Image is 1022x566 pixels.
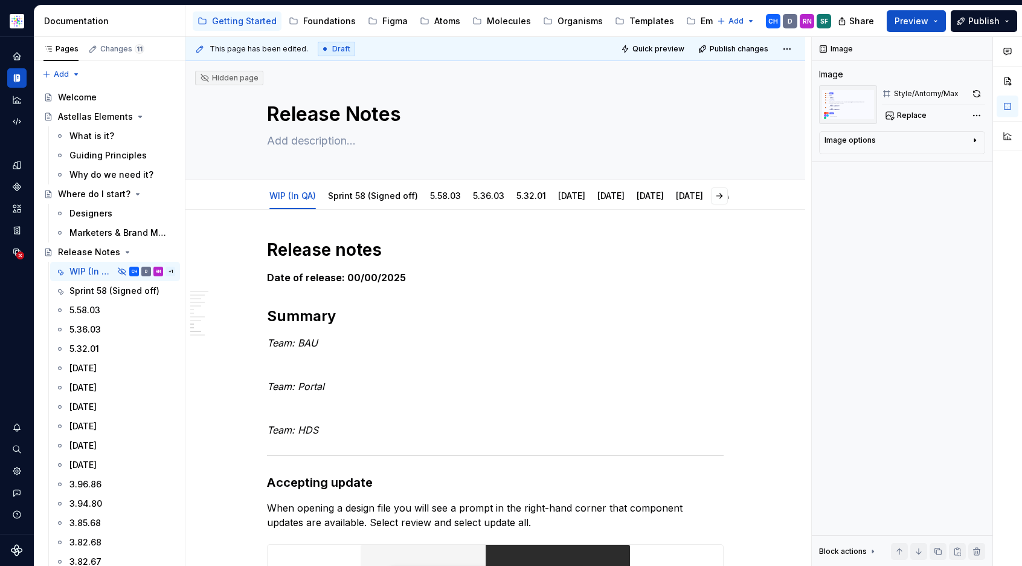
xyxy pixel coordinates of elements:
[50,146,180,165] a: Guiding Principles
[212,15,277,27] div: Getting Started
[332,44,350,54] span: Draft
[69,265,114,278] div: WIP (In QA)
[69,440,97,452] div: [DATE]
[267,239,382,260] strong: Release notes
[593,183,629,208] div: [DATE]
[7,242,27,262] a: Data sources
[7,418,27,437] button: Notifications
[819,547,867,556] div: Block actions
[54,70,69,79] span: Add
[50,223,180,242] a: Marketers & Brand Managers
[50,417,180,436] a: [DATE]
[323,183,423,208] div: Sprint 58 (Signed off)
[895,15,928,27] span: Preview
[7,90,27,109] a: Analytics
[210,44,308,54] span: This page has been edited.
[69,517,101,529] div: 3.85.68
[7,155,27,175] div: Design tokens
[671,183,708,208] div: [DATE]
[39,184,180,204] a: Where do I start?
[430,190,461,201] a: 5.58.03
[363,11,413,31] a: Figma
[487,15,531,27] div: Molecules
[100,44,144,54] div: Changes
[10,14,24,28] img: b2369ad3-f38c-46c1-b2a2-f2452fdbdcd2.png
[824,135,980,150] button: Image options
[58,111,133,123] div: Astellas Elements
[695,41,774,57] button: Publish changes
[887,10,946,32] button: Preview
[69,401,97,413] div: [DATE]
[7,112,27,131] a: Code automation
[7,440,27,459] div: Search ⌘K
[7,177,27,197] a: Components
[7,68,27,88] a: Documentation
[69,227,169,239] div: Marketers & Brand Managers
[69,362,97,374] div: [DATE]
[50,126,180,146] a: What is it?
[713,13,759,30] button: Add
[7,47,27,66] a: Home
[50,455,180,475] a: [DATE]
[50,494,180,513] a: 3.94.80
[39,242,180,262] a: Release Notes
[710,44,768,54] span: Publish changes
[200,73,259,83] div: Hidden page
[69,149,147,161] div: Guiding Principles
[882,107,932,124] button: Replace
[803,16,812,26] div: RN
[629,15,674,27] div: Templates
[156,265,161,278] div: RN
[894,89,959,99] div: Style/Antomy/Max
[50,320,180,339] a: 5.36.03
[7,221,27,240] a: Storybook stories
[637,190,664,201] a: [DATE]
[69,324,101,336] div: 5.36.03
[50,513,180,533] a: 3.85.68
[819,68,843,80] div: Image
[69,207,112,220] div: Designers
[7,199,27,218] a: Assets
[39,107,180,126] a: Astellas Elements
[50,436,180,455] a: [DATE]
[69,130,114,142] div: What is it?
[50,165,180,184] a: Why do we need it?
[7,461,27,481] div: Settings
[303,15,356,27] div: Foundations
[39,88,180,107] a: Welcome
[50,378,180,397] a: [DATE]
[788,16,792,26] div: D
[819,543,878,560] div: Block actions
[632,183,669,208] div: [DATE]
[193,11,281,31] a: Getting Started
[267,337,318,349] em: Team: BAU
[69,478,101,490] div: 3.96.86
[832,10,882,32] button: Share
[728,16,744,26] span: Add
[267,380,324,392] em: Team: Portal
[617,41,690,57] button: Quick preview
[166,267,175,276] div: + 1
[516,190,546,201] a: 5.32.01
[284,11,361,31] a: Foundations
[69,169,153,181] div: Why do we need it?
[39,66,84,83] button: Add
[135,44,144,54] span: 11
[69,304,100,316] div: 5.58.03
[328,190,418,201] a: Sprint 58 (Signed off)
[7,483,27,503] div: Contact support
[558,15,603,27] div: Organisms
[193,9,711,33] div: Page tree
[681,11,728,31] a: Email
[50,475,180,494] a: 3.96.86
[50,339,180,359] a: 5.32.01
[11,544,23,556] svg: Supernova Logo
[50,533,180,552] a: 3.82.68
[819,85,877,124] img: 5d86daae-588e-4edf-95b8-523dff982aea.png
